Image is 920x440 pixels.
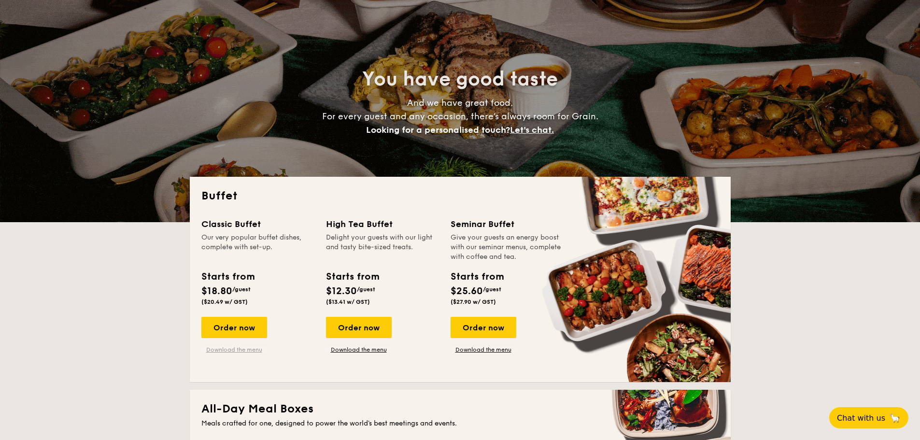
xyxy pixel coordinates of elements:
div: Order now [326,317,392,338]
span: /guest [232,286,251,293]
div: Starts from [326,270,379,284]
div: Our very popular buffet dishes, complete with set-up. [201,233,314,262]
div: Classic Buffet [201,217,314,231]
div: High Tea Buffet [326,217,439,231]
span: Let's chat. [510,125,554,135]
span: /guest [357,286,375,293]
a: Download the menu [451,346,516,354]
h2: Buffet [201,188,719,204]
span: 🦙 [889,412,901,424]
span: You have good taste [362,68,558,91]
a: Download the menu [326,346,392,354]
span: Chat with us [837,413,885,423]
span: ($27.90 w/ GST) [451,298,496,305]
a: Download the menu [201,346,267,354]
div: Meals crafted for one, designed to power the world's best meetings and events. [201,419,719,428]
div: Starts from [451,270,503,284]
div: Starts from [201,270,254,284]
span: ($13.41 w/ GST) [326,298,370,305]
div: Delight your guests with our light and tasty bite-sized treats. [326,233,439,262]
div: Give your guests an energy boost with our seminar menus, complete with coffee and tea. [451,233,564,262]
span: And we have great food. For every guest and any occasion, there’s always room for Grain. [322,98,598,135]
span: ($20.49 w/ GST) [201,298,248,305]
div: Order now [201,317,267,338]
span: $18.80 [201,285,232,297]
span: /guest [483,286,501,293]
span: Looking for a personalised touch? [366,125,510,135]
h2: All-Day Meal Boxes [201,401,719,417]
button: Chat with us🦙 [829,407,908,428]
span: $25.60 [451,285,483,297]
span: $12.30 [326,285,357,297]
div: Order now [451,317,516,338]
div: Seminar Buffet [451,217,564,231]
